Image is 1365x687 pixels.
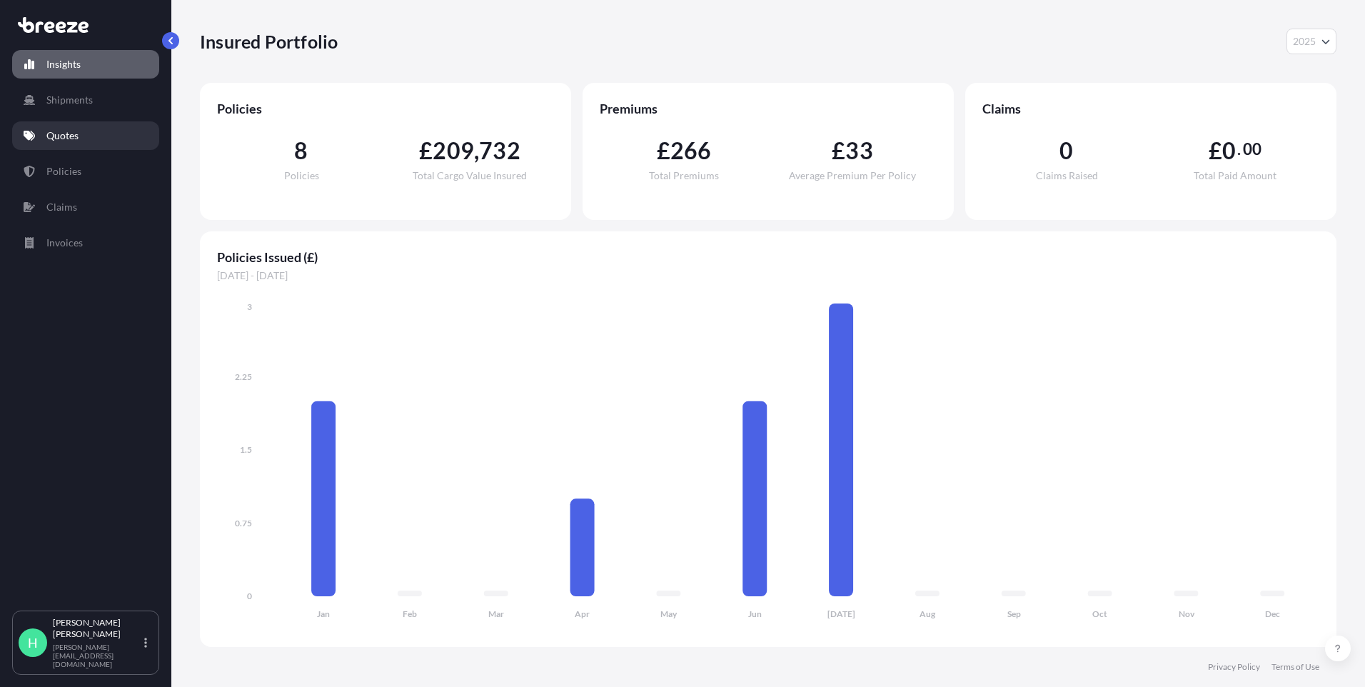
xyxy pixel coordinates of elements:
[46,93,93,107] p: Shipments
[46,200,77,214] p: Claims
[657,139,670,162] span: £
[419,139,433,162] span: £
[12,121,159,150] a: Quotes
[247,591,252,601] tspan: 0
[46,57,81,71] p: Insights
[920,608,936,619] tspan: Aug
[46,129,79,143] p: Quotes
[12,157,159,186] a: Policies
[670,139,712,162] span: 266
[1092,608,1107,619] tspan: Oct
[1237,144,1241,155] span: .
[433,139,474,162] span: 209
[1208,661,1260,673] a: Privacy Policy
[46,164,81,179] p: Policies
[12,229,159,257] a: Invoices
[845,139,872,162] span: 33
[53,617,141,640] p: [PERSON_NAME] [PERSON_NAME]
[28,636,38,650] span: H
[479,139,520,162] span: 732
[200,30,338,53] p: Insured Portfolio
[240,444,252,455] tspan: 1.5
[294,139,308,162] span: 8
[982,100,1319,117] span: Claims
[575,608,590,619] tspan: Apr
[649,171,719,181] span: Total Premiums
[748,608,762,619] tspan: Jun
[235,371,252,382] tspan: 2.25
[284,171,319,181] span: Policies
[1209,139,1222,162] span: £
[317,608,330,619] tspan: Jan
[12,193,159,221] a: Claims
[1222,139,1236,162] span: 0
[46,236,83,250] p: Invoices
[235,518,252,528] tspan: 0.75
[832,139,845,162] span: £
[1179,608,1195,619] tspan: Nov
[1271,661,1319,673] a: Terms of Use
[12,50,159,79] a: Insights
[1059,139,1073,162] span: 0
[217,249,1319,266] span: Policies Issued (£)
[217,269,1319,283] span: [DATE] - [DATE]
[827,608,855,619] tspan: [DATE]
[474,139,479,162] span: ,
[1036,171,1098,181] span: Claims Raised
[53,643,141,668] p: [PERSON_NAME][EMAIL_ADDRESS][DOMAIN_NAME]
[789,171,916,181] span: Average Premium Per Policy
[1007,608,1021,619] tspan: Sep
[1194,171,1276,181] span: Total Paid Amount
[247,301,252,312] tspan: 3
[1286,29,1336,54] button: Year Selector
[12,86,159,114] a: Shipments
[488,608,504,619] tspan: Mar
[217,100,554,117] span: Policies
[1293,34,1316,49] span: 2025
[413,171,527,181] span: Total Cargo Value Insured
[1265,608,1280,619] tspan: Dec
[1243,144,1261,155] span: 00
[600,100,937,117] span: Premiums
[403,608,417,619] tspan: Feb
[660,608,678,619] tspan: May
